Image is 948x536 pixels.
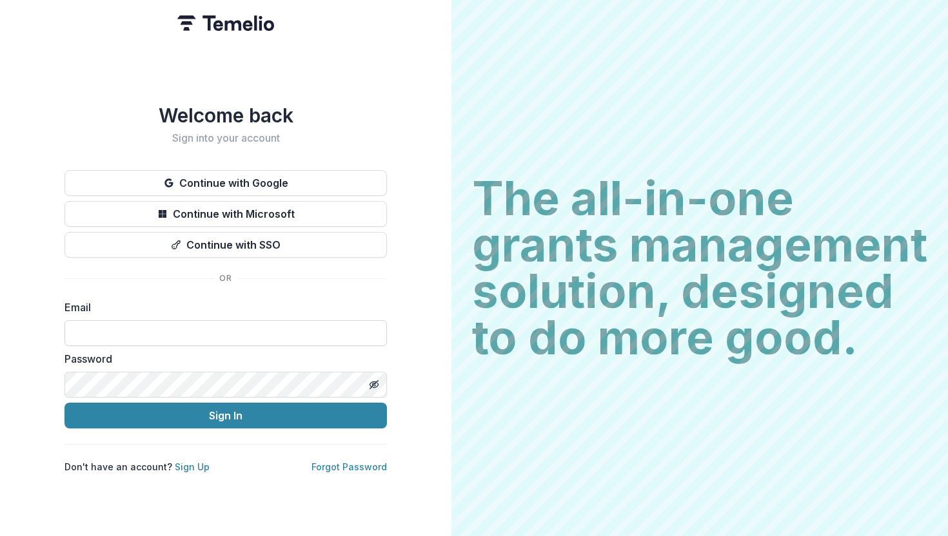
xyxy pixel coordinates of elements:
[175,461,210,472] a: Sign Up
[64,351,379,367] label: Password
[64,201,387,227] button: Continue with Microsoft
[177,15,274,31] img: Temelio
[64,300,379,315] label: Email
[364,374,384,395] button: Toggle password visibility
[64,232,387,258] button: Continue with SSO
[64,170,387,196] button: Continue with Google
[64,104,387,127] h1: Welcome back
[64,403,387,428] button: Sign In
[311,461,387,472] a: Forgot Password
[64,460,210,474] p: Don't have an account?
[64,132,387,144] h2: Sign into your account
